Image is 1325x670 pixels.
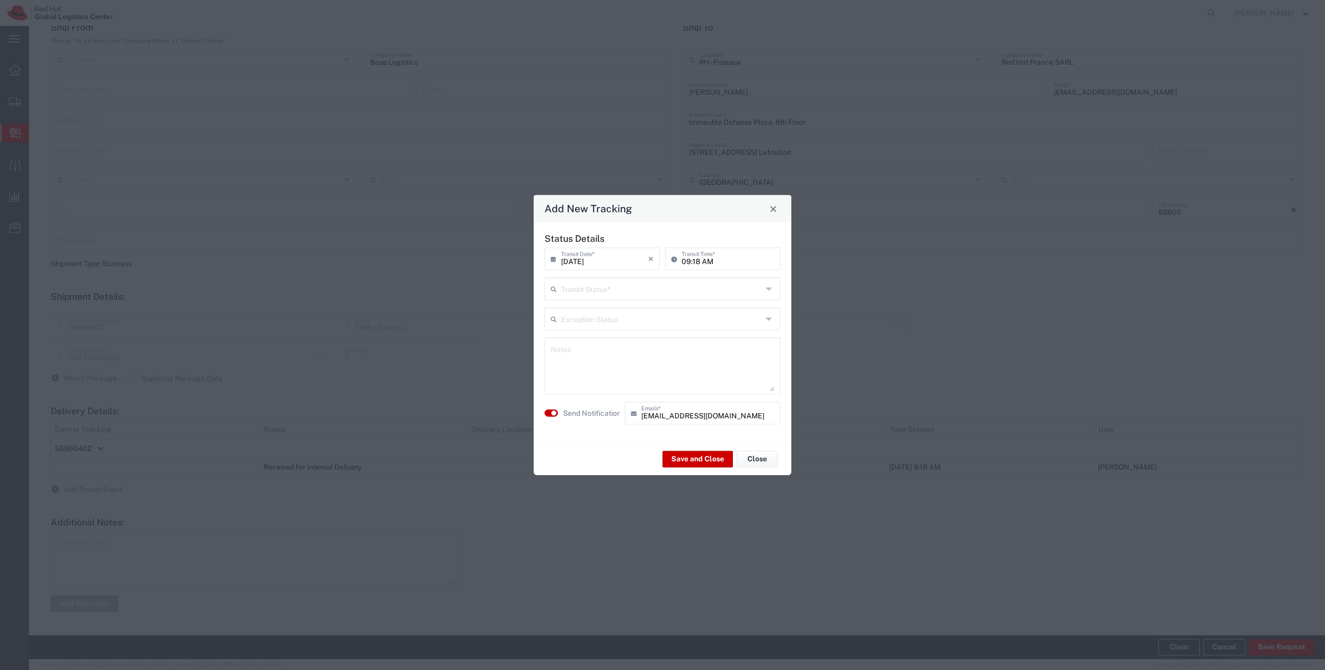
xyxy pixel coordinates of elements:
[544,233,781,244] h5: Status Details
[737,450,778,467] button: Close
[766,201,781,216] button: Close
[662,450,733,467] button: Save and Close
[544,201,632,216] h4: Add New Tracking
[563,407,621,418] label: Send Notification
[563,407,620,418] agx-label: Send Notification
[648,251,654,267] i: ×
